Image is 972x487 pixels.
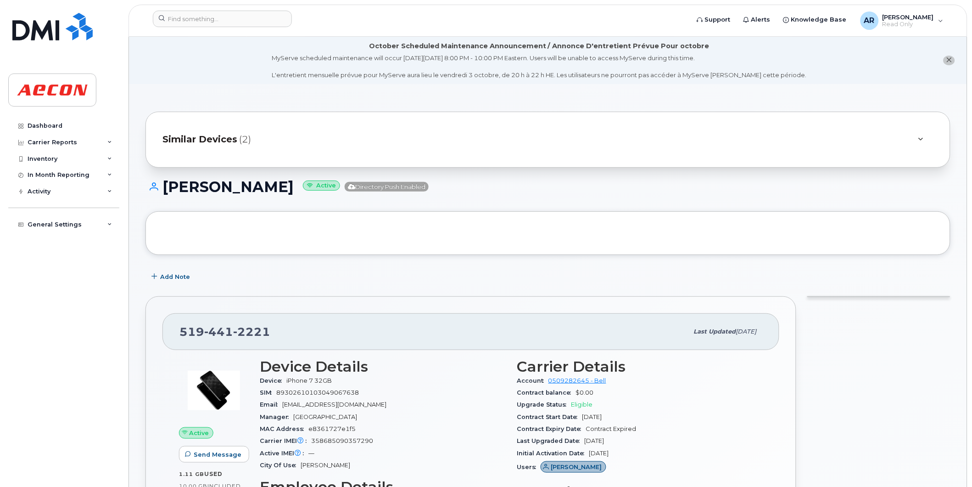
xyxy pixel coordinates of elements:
span: iPhone 7 32GB [286,377,332,384]
a: 0509282645 - Bell [548,377,606,384]
span: Similar Devices [162,133,237,146]
button: Add Note [145,269,198,285]
span: [PERSON_NAME] [301,462,350,469]
span: used [204,470,223,477]
span: [DATE] [582,413,602,420]
span: — [308,450,314,457]
span: Add Note [160,272,190,281]
small: Active [303,181,340,191]
span: [GEOGRAPHIC_DATA] [293,413,357,420]
span: Send Message [194,450,241,459]
span: Manager [260,413,293,420]
button: Send Message [179,446,249,463]
img: image20231002-3703462-p7zgru.jpeg [186,363,241,418]
span: Contract Start Date [517,413,582,420]
span: Active IMEI [260,450,308,457]
span: [DATE] [736,328,757,335]
span: 441 [204,325,233,339]
span: e8361727e1f5 [308,425,356,432]
div: October Scheduled Maintenance Announcement / Annonce D'entretient Prévue Pour octobre [369,41,709,51]
span: SIM [260,389,276,396]
span: $0.00 [576,389,594,396]
span: Carrier IMEI [260,437,311,444]
span: [DATE] [589,450,609,457]
span: Directory Push Enabled [345,182,429,192]
a: [PERSON_NAME] [541,464,606,470]
span: Users [517,464,541,470]
span: [PERSON_NAME] [551,463,602,471]
span: Last Upgraded Date [517,437,585,444]
h3: Device Details [260,358,506,375]
button: close notification [944,56,955,65]
span: (2) [239,133,251,146]
span: 1.11 GB [179,471,204,477]
span: City Of Use [260,462,301,469]
span: 2221 [233,325,270,339]
h1: [PERSON_NAME] [145,179,950,195]
span: 89302610103049067638 [276,389,359,396]
span: [EMAIL_ADDRESS][DOMAIN_NAME] [282,401,386,408]
span: Contract balance [517,389,576,396]
span: Email [260,401,282,408]
span: 519 [179,325,270,339]
span: 358685090357290 [311,437,373,444]
span: Account [517,377,548,384]
h3: Carrier Details [517,358,763,375]
span: Device [260,377,286,384]
span: Eligible [571,401,593,408]
div: MyServe scheduled maintenance will occur [DATE][DATE] 8:00 PM - 10:00 PM Eastern. Users will be u... [272,54,807,79]
span: MAC Address [260,425,308,432]
span: [DATE] [585,437,604,444]
span: Last updated [694,328,736,335]
span: Contract Expired [586,425,637,432]
span: Upgrade Status [517,401,571,408]
span: Active [190,429,209,437]
span: Initial Activation Date [517,450,589,457]
span: Contract Expiry Date [517,425,586,432]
